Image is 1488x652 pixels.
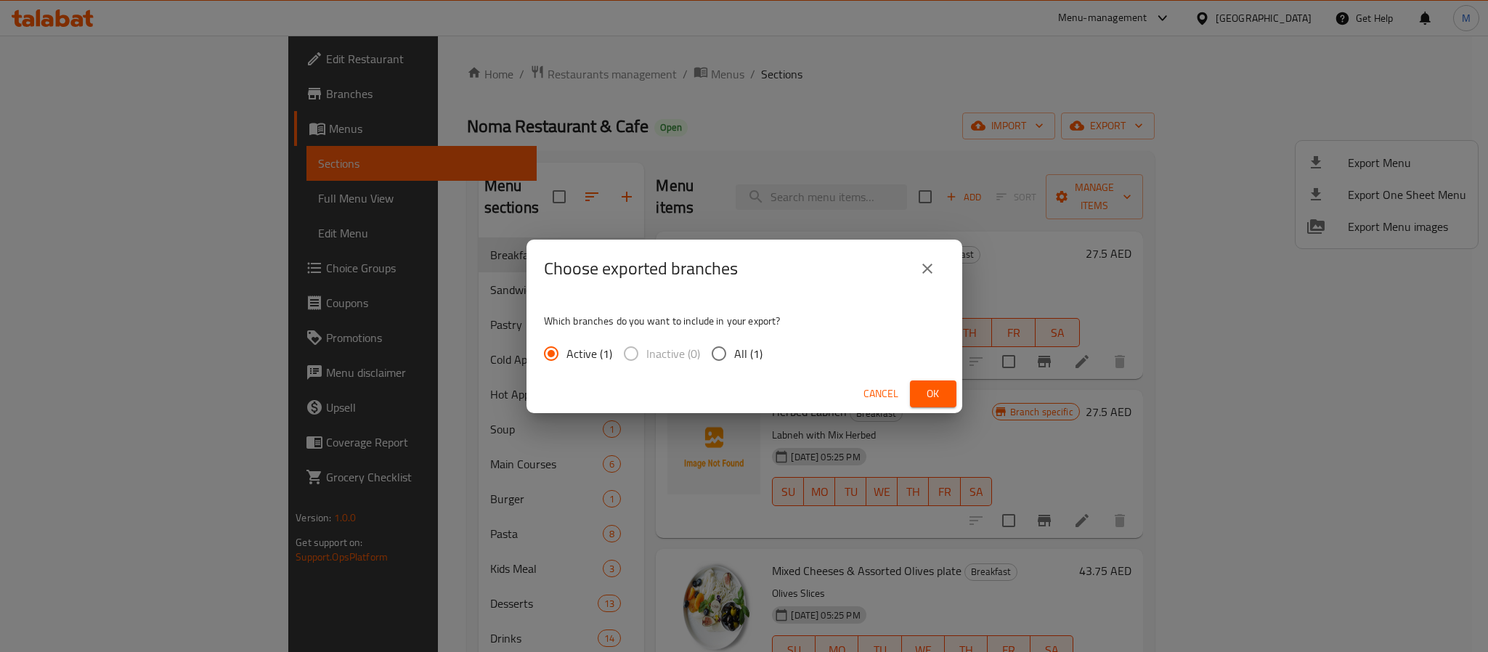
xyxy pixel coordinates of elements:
[566,345,612,362] span: Active (1)
[922,385,945,403] span: Ok
[910,251,945,286] button: close
[544,314,945,328] p: Which branches do you want to include in your export?
[544,257,738,280] h2: Choose exported branches
[863,385,898,403] span: Cancel
[734,345,763,362] span: All (1)
[910,380,956,407] button: Ok
[858,380,904,407] button: Cancel
[646,345,700,362] span: Inactive (0)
